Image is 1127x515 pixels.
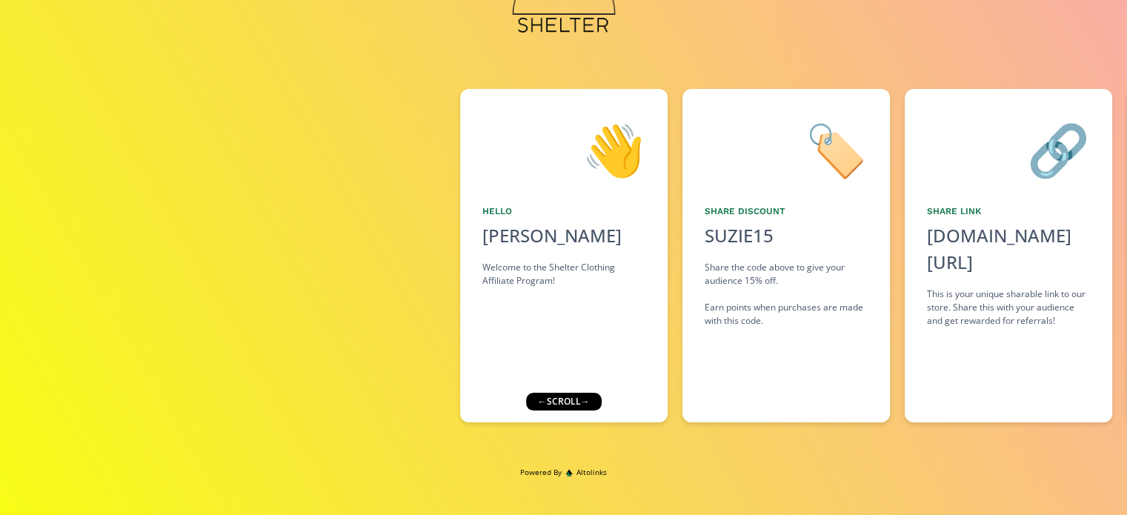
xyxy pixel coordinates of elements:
[525,393,601,411] div: ← scroll →
[482,261,645,288] div: Welcome to the Shelter Clothing Affiliate Program!
[705,205,868,218] div: Share Discount
[482,222,645,249] div: [PERSON_NAME]
[482,205,645,218] div: Hello
[927,205,1090,218] div: Share Link
[705,261,868,328] div: Share the code above to give your audience 15% off. Earn points when purchases are made with this...
[576,467,607,478] span: Altolinks
[565,469,573,476] img: favicon-32x32.png
[520,467,562,478] span: Powered By
[927,222,1090,276] div: [DOMAIN_NAME][URL]
[927,288,1090,328] div: This is your unique sharable link to our store. Share this with your audience and get rewarded fo...
[927,111,1090,187] div: 🔗
[705,111,868,187] div: 🏷️
[705,222,774,249] div: SUZIE15
[482,111,645,187] div: 👋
